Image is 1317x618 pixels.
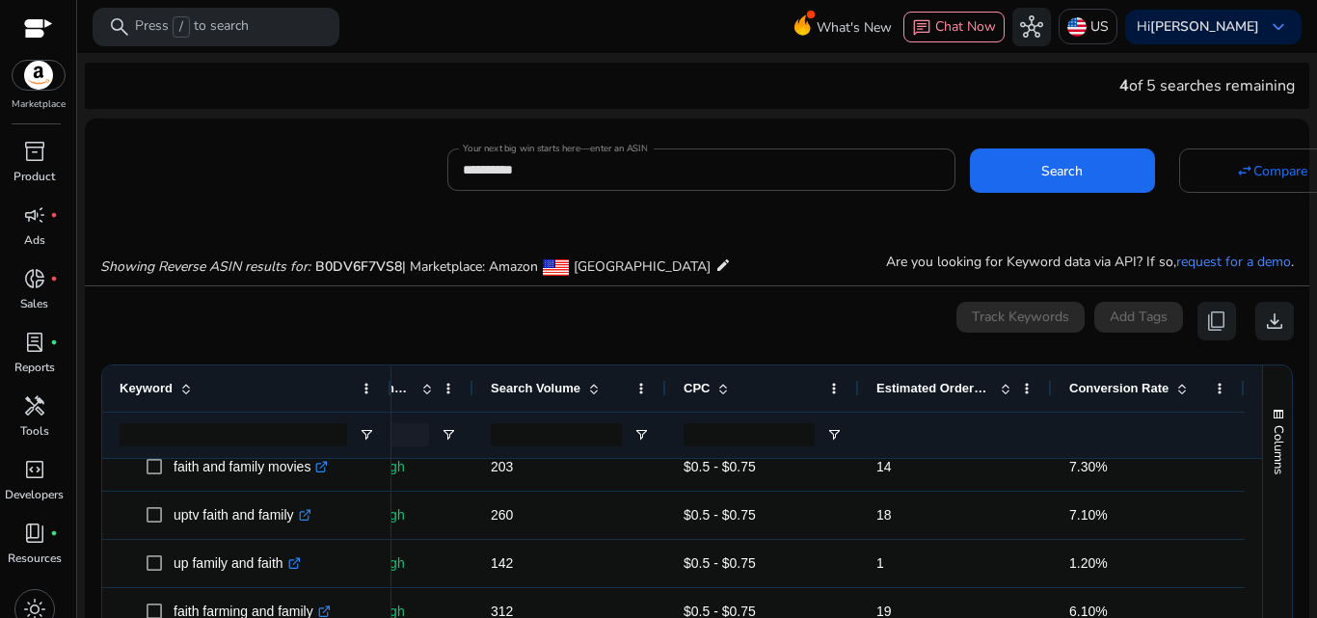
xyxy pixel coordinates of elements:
[876,507,892,523] span: 18
[1067,17,1087,37] img: us.svg
[23,331,46,354] span: lab_profile
[23,394,46,417] span: handyman
[935,17,996,36] span: Chat Now
[135,16,249,38] p: Press to search
[1263,309,1286,333] span: download
[50,338,58,346] span: fiber_manual_record
[1020,15,1043,39] span: hub
[1090,10,1109,43] p: US
[491,423,622,446] input: Search Volume Filter Input
[174,496,311,535] p: uptv faith and family
[684,459,756,474] span: $0.5 - $0.75
[8,550,62,567] p: Resources
[5,486,64,503] p: Developers
[491,555,513,571] span: 142
[23,267,46,290] span: donut_small
[1255,302,1294,340] button: download
[359,427,374,443] button: Open Filter Menu
[684,507,756,523] span: $0.5 - $0.75
[1270,425,1287,474] span: Columns
[817,11,892,44] span: What's New
[24,231,45,249] p: Ads
[970,148,1155,193] button: Search
[826,427,842,443] button: Open Filter Menu
[120,423,347,446] input: Keyword Filter Input
[886,252,1294,272] p: Are you looking for Keyword data via API? If so, .
[174,447,328,487] p: faith and family movies
[174,544,301,583] p: up family and faith
[13,61,65,90] img: amazon.svg
[491,459,513,474] span: 203
[108,15,131,39] span: search
[1069,555,1108,571] span: 1.20%
[1137,20,1259,34] p: Hi
[23,203,46,227] span: campaign
[50,275,58,282] span: fiber_manual_record
[1041,161,1083,181] span: Search
[441,427,456,443] button: Open Filter Menu
[1253,161,1307,181] span: Compare
[100,257,310,276] i: Showing Reverse ASIN results for:
[20,422,49,440] p: Tools
[50,529,58,537] span: fiber_manual_record
[120,381,173,395] span: Keyword
[1267,15,1290,39] span: keyboard_arrow_down
[23,522,46,545] span: book_4
[23,140,46,163] span: inventory_2
[346,447,456,487] p: Very High
[14,359,55,376] p: Reports
[684,555,756,571] span: $0.5 - $0.75
[715,254,731,277] mat-icon: edit
[1012,8,1051,46] button: hub
[50,211,58,219] span: fiber_manual_record
[402,257,538,276] span: | Marketplace: Amazon
[1119,75,1129,96] span: 4
[491,507,513,523] span: 260
[346,496,456,535] p: Very High
[903,12,1005,42] button: chatChat Now
[684,381,710,395] span: CPC
[1150,17,1259,36] b: [PERSON_NAME]
[173,16,190,38] span: /
[684,423,815,446] input: CPC Filter Input
[1069,381,1169,395] span: Conversion Rate
[463,142,647,155] mat-label: Your next big win starts here—enter an ASIN
[912,18,931,38] span: chat
[1069,507,1108,523] span: 7.10%
[1236,162,1253,179] mat-icon: swap_horiz
[315,257,402,276] span: B0DV6F7VS8
[346,544,456,583] p: Very High
[491,381,580,395] span: Search Volume
[633,427,649,443] button: Open Filter Menu
[23,458,46,481] span: code_blocks
[876,459,892,474] span: 14
[1119,74,1295,97] div: of 5 searches remaining
[1176,253,1291,271] a: request for a demo
[574,257,711,276] span: [GEOGRAPHIC_DATA]
[20,295,48,312] p: Sales
[1069,459,1108,474] span: 7.30%
[12,97,66,112] p: Marketplace
[876,555,884,571] span: 1
[876,381,992,395] span: Estimated Orders/Month
[13,168,55,185] p: Product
